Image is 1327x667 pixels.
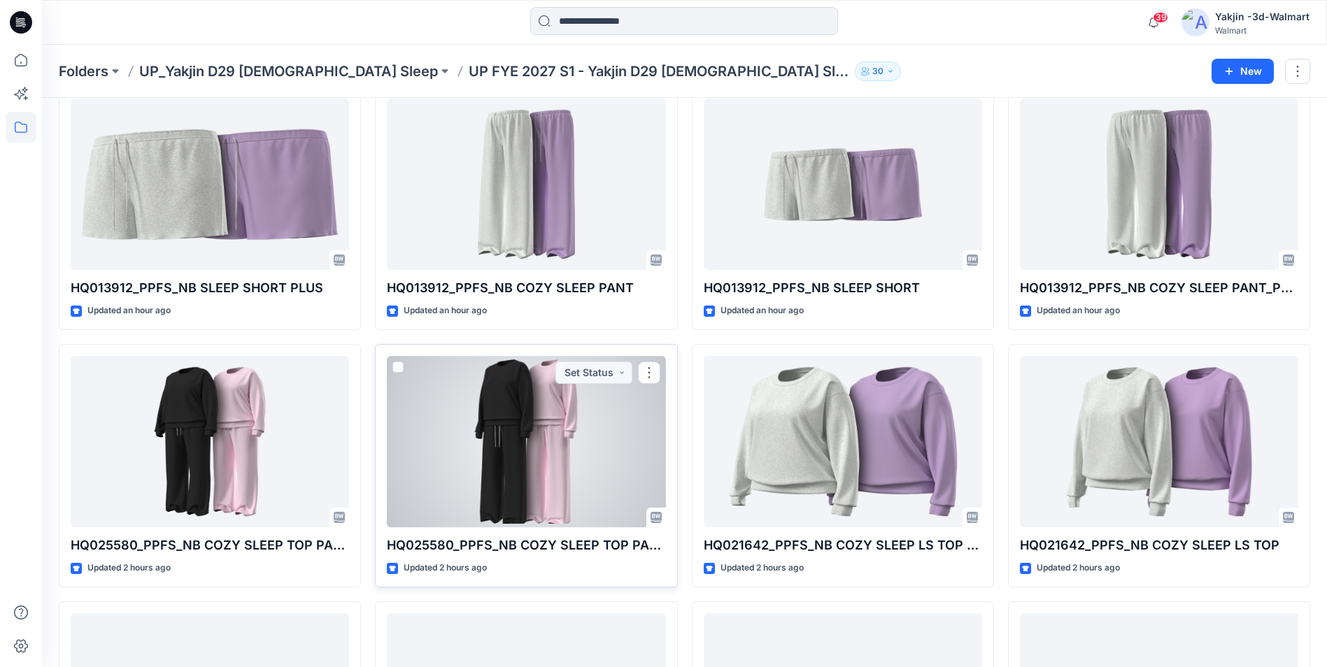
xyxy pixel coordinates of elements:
p: HQ021642_PPFS_NB COZY SLEEP LS TOP [1020,536,1298,555]
a: Folders [59,62,108,81]
p: HQ013912_PPFS_NB COZY SLEEP PANT [387,278,665,298]
p: Updated 2 hours ago [721,561,804,575]
p: Updated 2 hours ago [87,561,171,575]
a: HQ013912_PPFS_NB COZY SLEEP PANT_PLUS [1020,99,1298,270]
button: 30 [855,62,901,81]
p: Updated an hour ago [721,303,804,318]
p: Updated 2 hours ago [404,561,487,575]
p: Updated an hour ago [404,303,487,318]
a: HQ013912_PPFS_NB SLEEP SHORT PLUS [71,99,349,270]
a: HQ025580_PPFS_NB COZY SLEEP TOP PANT_PLUS [71,356,349,527]
p: Updated an hour ago [1037,303,1120,318]
p: HQ025580_PPFS_NB COZY SLEEP TOP PANT [387,536,665,555]
button: New [1212,59,1274,84]
p: HQ025580_PPFS_NB COZY SLEEP TOP PANT_PLUS [71,536,349,555]
p: HQ013912_PPFS_NB SLEEP SHORT [704,278,982,298]
p: HQ013912_PPFS_NB SLEEP SHORT PLUS [71,278,349,298]
div: Yakjin -3d-Walmart [1215,8,1310,25]
a: HQ013912_PPFS_NB COZY SLEEP PANT [387,99,665,270]
a: HQ013912_PPFS_NB SLEEP SHORT [704,99,982,270]
img: avatar [1181,8,1209,36]
p: HQ013912_PPFS_NB COZY SLEEP PANT_PLUS [1020,278,1298,298]
p: 30 [872,64,884,79]
a: UP_Yakjin D29 [DEMOGRAPHIC_DATA] Sleep [139,62,438,81]
a: HQ025580_PPFS_NB COZY SLEEP TOP PANT [387,356,665,527]
p: HQ021642_PPFS_NB COZY SLEEP LS TOP PLUS [704,536,982,555]
p: Updated an hour ago [87,303,171,318]
p: UP FYE 2027 S1 - Yakjin D29 [DEMOGRAPHIC_DATA] Sleepwear [469,62,849,81]
a: HQ021642_PPFS_NB COZY SLEEP LS TOP PLUS [704,356,982,527]
a: HQ021642_PPFS_NB COZY SLEEP LS TOP [1020,356,1298,527]
p: Updated 2 hours ago [1037,561,1120,575]
span: 39 [1153,12,1168,23]
div: Walmart [1215,25,1310,36]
